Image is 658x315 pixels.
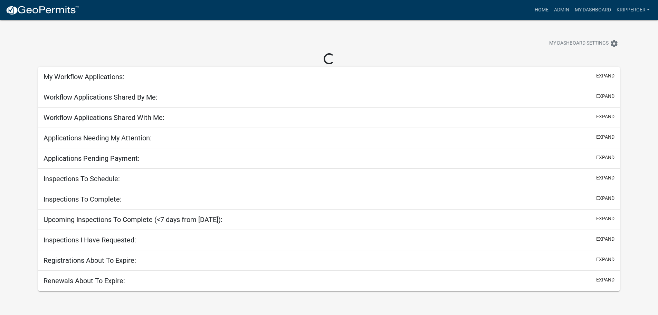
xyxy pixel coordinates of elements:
[596,133,614,141] button: expand
[596,154,614,161] button: expand
[44,277,125,285] h5: Renewals About To Expire:
[544,37,624,50] button: My Dashboard Settingssettings
[610,39,618,48] i: settings
[596,215,614,222] button: expand
[549,39,609,48] span: My Dashboard Settings
[614,3,652,17] a: kripperger
[596,195,614,202] button: expand
[44,236,136,244] h5: Inspections I Have Requested:
[572,3,614,17] a: My Dashboard
[44,195,122,203] h5: Inspections To Complete:
[596,113,614,120] button: expand
[596,256,614,263] button: expand
[596,93,614,100] button: expand
[596,276,614,284] button: expand
[44,215,222,224] h5: Upcoming Inspections To Complete (<7 days from [DATE]):
[44,175,120,183] h5: Inspections To Schedule:
[44,134,152,142] h5: Applications Needing My Attention:
[596,235,614,243] button: expand
[596,174,614,182] button: expand
[532,3,551,17] a: Home
[44,93,158,101] h5: Workflow Applications Shared By Me:
[44,256,136,265] h5: Registrations About To Expire:
[44,73,124,81] h5: My Workflow Applications:
[551,3,572,17] a: Admin
[44,113,164,122] h5: Workflow Applications Shared With Me:
[596,72,614,80] button: expand
[44,154,140,163] h5: Applications Pending Payment:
